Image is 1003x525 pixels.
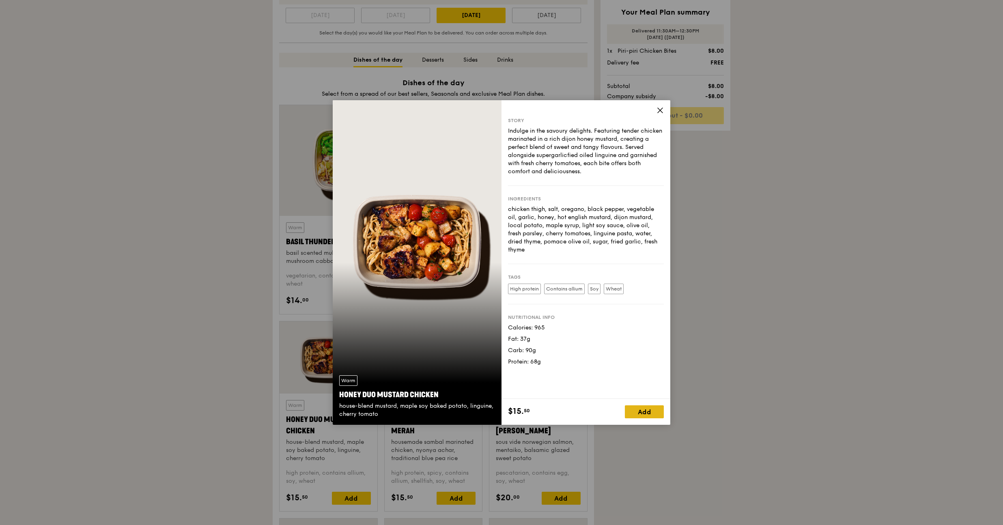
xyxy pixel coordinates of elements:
div: Ingredients [508,196,664,202]
div: Warm [339,375,357,386]
span: 50 [524,407,530,414]
div: Fat: 37g [508,335,664,343]
div: Honey Duo Mustard Chicken [339,389,495,400]
div: house-blend mustard, maple soy baked potato, linguine, cherry tomato [339,402,495,418]
div: Protein: 68g [508,358,664,366]
div: Carb: 90g [508,346,664,355]
label: Contains allium [544,284,585,294]
div: Add [625,405,664,418]
label: Wheat [604,284,624,294]
div: Tags [508,274,664,280]
label: High protein [508,284,541,294]
div: Calories: 965 [508,324,664,332]
div: Indulge in the savoury delights. Featuring tender chicken marinated in a rich dijon honey mustard... [508,127,664,176]
span: $15. [508,405,524,417]
div: chicken thigh, salt, oregano, black pepper, vegetable oil, garlic, honey, hot english mustard, di... [508,205,664,254]
div: Nutritional info [508,314,664,321]
div: Story [508,117,664,124]
label: Soy [588,284,601,294]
